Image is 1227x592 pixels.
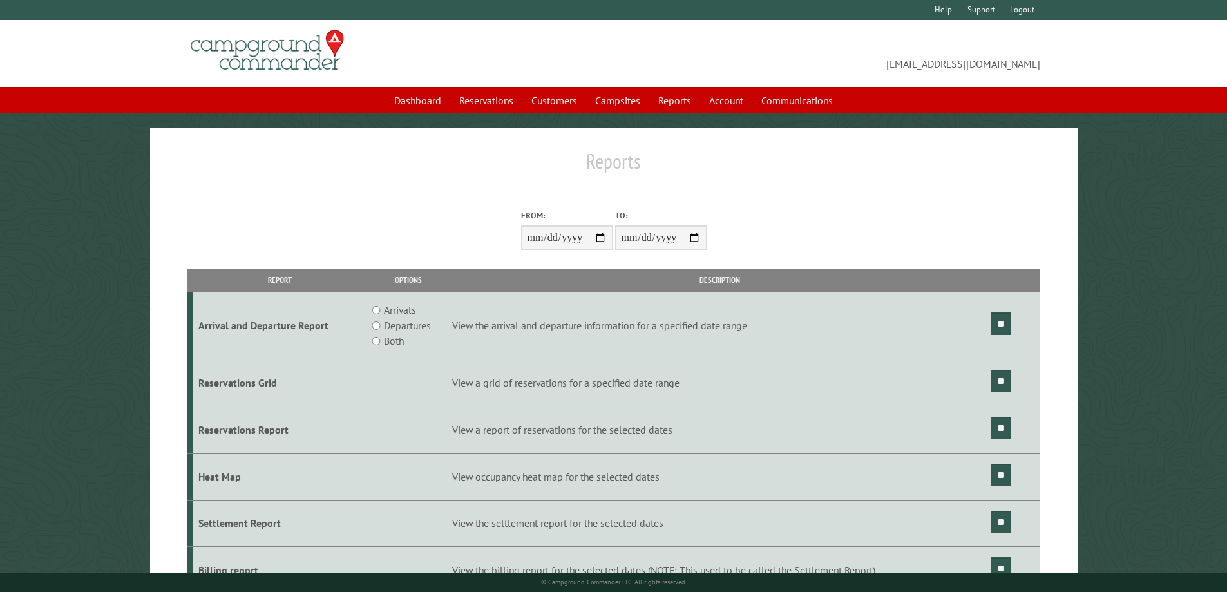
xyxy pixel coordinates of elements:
[450,406,989,453] td: View a report of reservations for the selected dates
[384,333,404,349] label: Both
[384,318,431,333] label: Departures
[754,88,841,113] a: Communications
[521,209,613,222] label: From:
[193,359,366,406] td: Reservations Grid
[524,88,585,113] a: Customers
[541,578,687,586] small: © Campground Commander LLC. All rights reserved.
[651,88,699,113] a: Reports
[193,269,366,291] th: Report
[193,500,366,547] td: Settlement Report
[187,25,348,75] img: Campground Commander
[450,269,989,291] th: Description
[450,359,989,406] td: View a grid of reservations for a specified date range
[187,149,1041,184] h1: Reports
[701,88,751,113] a: Account
[452,88,521,113] a: Reservations
[615,209,707,222] label: To:
[450,453,989,500] td: View occupancy heat map for the selected dates
[450,292,989,359] td: View the arrival and departure information for a specified date range
[193,292,366,359] td: Arrival and Departure Report
[614,35,1041,72] span: [EMAIL_ADDRESS][DOMAIN_NAME]
[384,302,416,318] label: Arrivals
[450,500,989,547] td: View the settlement report for the selected dates
[386,88,449,113] a: Dashboard
[193,453,366,500] td: Heat Map
[366,269,450,291] th: Options
[193,406,366,453] td: Reservations Report
[587,88,648,113] a: Campsites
